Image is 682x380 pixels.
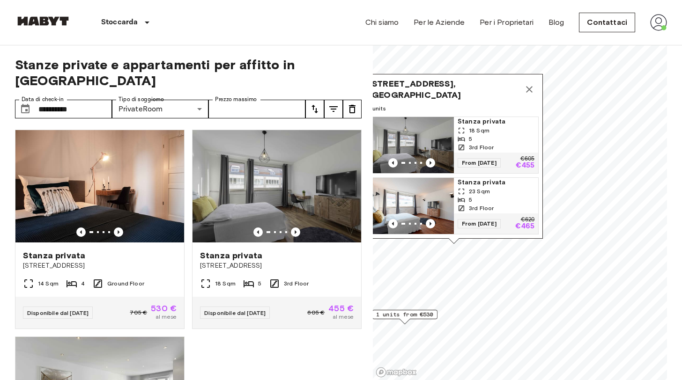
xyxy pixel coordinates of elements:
button: Previous image [291,227,300,237]
a: Blog [549,17,564,28]
span: 4 [81,279,85,288]
button: Previous image [388,219,398,228]
button: Previous image [76,227,86,237]
span: 23 Sqm [469,187,490,196]
span: 18 Sqm [215,279,236,288]
span: 3rd Floor [469,143,494,152]
span: al mese [333,313,354,321]
div: PrivateRoom [112,100,209,118]
button: tune [324,100,343,118]
a: Marketing picture of unit DE-09-006-001-04HFPrevious imagePrevious imageStanza privata18 Sqm53rd ... [369,117,539,174]
img: avatar [650,14,667,31]
button: Previous image [426,219,435,228]
a: Marketing picture of unit DE-09-006-001-04HFPrevious imagePrevious imageStanza privata[STREET_ADD... [192,130,362,329]
span: Stanza privata [200,250,262,261]
span: Stanza privata [458,117,534,126]
span: Stanza privata [458,178,534,187]
span: 5 [258,279,261,288]
label: Prezzo massimo [215,95,257,103]
span: 5 [469,196,472,204]
span: 705 € [130,308,147,317]
span: 3rd Floor [284,279,309,288]
label: Data di check-in [22,95,64,103]
span: 605 € [307,308,325,317]
span: 3rd Floor [469,204,494,212]
span: From [DATE] [458,219,501,228]
img: Marketing picture of unit DE-09-006-001-04HF [370,117,454,173]
img: Marketing picture of unit DE-09-006-001-04HF [193,130,361,242]
button: Previous image [253,227,263,237]
div: Map marker [365,74,543,244]
span: Stanza privata [23,250,85,261]
label: Tipo di soggiorno [119,95,164,103]
button: Previous image [388,158,398,168]
span: 530 € [151,304,177,313]
img: Habyt [15,16,71,26]
a: Contattaci [579,13,635,32]
button: Previous image [114,227,123,237]
p: €605 [520,156,534,162]
p: €465 [515,223,534,230]
a: Mapbox logo [376,367,417,378]
span: 455 € [328,304,354,313]
div: Map marker [372,310,437,324]
p: €620 [521,217,534,223]
span: [STREET_ADDRESS], [GEOGRAPHIC_DATA] [369,78,520,101]
span: 14 Sqm [38,279,59,288]
a: Marketing picture of unit DE-09-006-001-05HFPrevious imagePrevious imageStanza privata23 Sqm53rd ... [369,177,539,234]
a: Per le Aziende [414,17,465,28]
img: Marketing picture of unit DE-09-010-001-03HF [15,130,184,242]
span: From [DATE] [458,158,501,168]
a: Per i Proprietari [480,17,534,28]
span: Ground Floor [107,279,144,288]
p: Stoccarda [101,17,138,28]
span: Stanze private e appartamenti per affitto in [GEOGRAPHIC_DATA] [15,57,362,88]
span: [STREET_ADDRESS] [200,261,354,270]
span: [STREET_ADDRESS] [23,261,177,270]
button: tune [343,100,362,118]
p: €455 [516,162,534,169]
span: 1 units from €530 [376,310,433,319]
button: tune [305,100,324,118]
a: Marketing picture of unit DE-09-010-001-03HFPrevious imagePrevious imageStanza privata[STREET_ADD... [15,130,185,329]
span: Disponibile dal [DATE] [204,309,266,316]
span: 5 [469,135,472,143]
span: 18 Sqm [469,126,489,135]
span: Disponibile dal [DATE] [27,309,89,316]
button: Previous image [426,158,435,168]
a: Chi siamo [365,17,399,28]
span: al mese [156,313,177,321]
img: Marketing picture of unit DE-09-006-001-05HF [370,178,454,234]
button: Choose date, selected date is 15 Oct 2025 [16,100,35,118]
span: 2 units [369,104,539,113]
